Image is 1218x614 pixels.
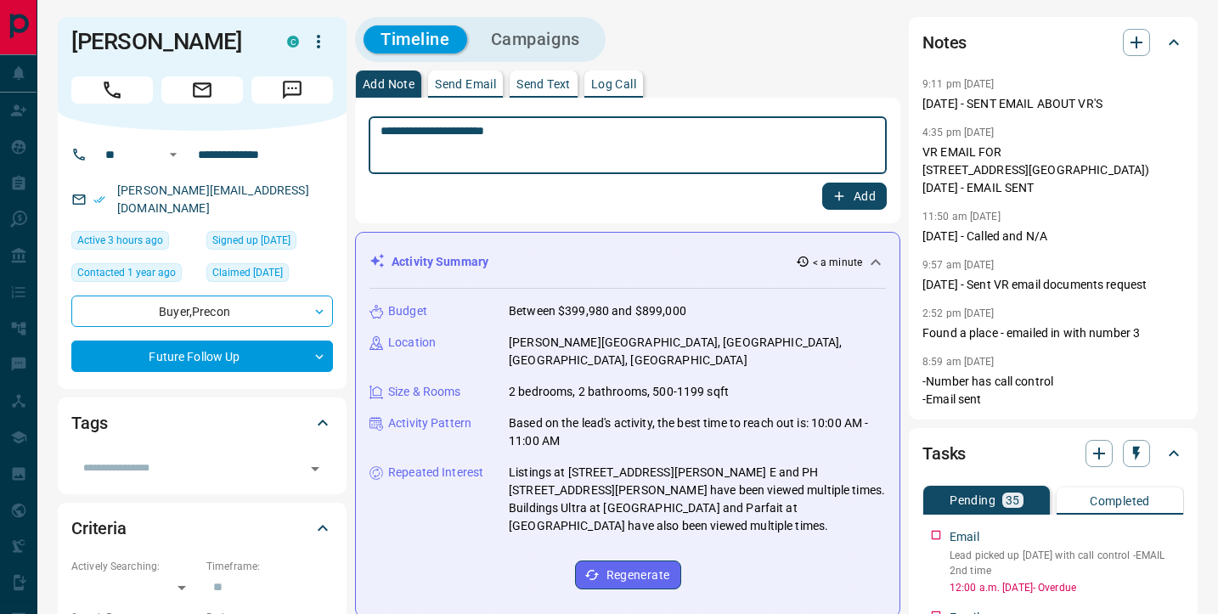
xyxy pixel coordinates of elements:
[922,324,1184,342] p: Found a place - emailed in with number 3
[509,302,686,320] p: Between $399,980 and $899,000
[922,127,995,138] p: 4:35 pm [DATE]
[71,76,153,104] span: Call
[303,457,327,481] button: Open
[922,29,967,56] h2: Notes
[71,515,127,542] h2: Criteria
[77,232,163,249] span: Active 3 hours ago
[364,25,467,54] button: Timeline
[435,78,496,90] p: Send Email
[922,276,1184,294] p: [DATE] - Sent VR email documents request
[71,231,198,255] div: Wed Aug 13 2025
[474,25,597,54] button: Campaigns
[206,263,333,287] div: Mon Nov 01 2021
[950,548,1184,578] p: Lead picked up [DATE] with call control -EMAIL 2nd time
[388,414,471,432] p: Activity Pattern
[71,341,333,372] div: Future Follow Up
[71,263,198,287] div: Sun Jun 09 2024
[117,183,309,215] a: [PERSON_NAME][EMAIL_ADDRESS][DOMAIN_NAME]
[206,559,333,574] p: Timeframe:
[950,580,1184,595] p: 12:00 a.m. [DATE] - Overdue
[77,264,176,281] span: Contacted 1 year ago
[813,255,862,270] p: < a minute
[922,78,995,90] p: 9:11 pm [DATE]
[1006,494,1020,506] p: 35
[922,356,995,368] p: 8:59 am [DATE]
[212,264,283,281] span: Claimed [DATE]
[509,383,729,401] p: 2 bedrooms, 2 bathrooms, 500-1199 sqft
[71,409,107,437] h2: Tags
[922,259,995,271] p: 9:57 am [DATE]
[922,211,1001,223] p: 11:50 am [DATE]
[922,95,1184,113] p: [DATE] - SENT EMAIL ABOUT VR'S
[392,253,488,271] p: Activity Summary
[388,464,483,482] p: Repeated Interest
[922,22,1184,63] div: Notes
[516,78,571,90] p: Send Text
[950,494,995,506] p: Pending
[71,559,198,574] p: Actively Searching:
[363,78,414,90] p: Add Note
[509,464,886,535] p: Listings at [STREET_ADDRESS][PERSON_NAME] E and PH [STREET_ADDRESS][PERSON_NAME] have been viewed...
[922,440,966,467] h2: Tasks
[509,334,886,369] p: [PERSON_NAME][GEOGRAPHIC_DATA], [GEOGRAPHIC_DATA], [GEOGRAPHIC_DATA], [GEOGRAPHIC_DATA]
[369,246,886,278] div: Activity Summary< a minute
[161,76,243,104] span: Email
[1090,495,1150,507] p: Completed
[206,231,333,255] div: Sun Oct 31 2021
[922,228,1184,245] p: [DATE] - Called and N/A
[922,144,1184,197] p: VR EMAIL FOR [STREET_ADDRESS][GEOGRAPHIC_DATA]) [DATE] - EMAIL SENT
[922,433,1184,474] div: Tasks
[822,183,887,210] button: Add
[922,373,1184,408] p: -Number has call control -Email sent
[922,307,995,319] p: 2:52 pm [DATE]
[71,508,333,549] div: Criteria
[388,383,461,401] p: Size & Rooms
[71,403,333,443] div: Tags
[71,296,333,327] div: Buyer , Precon
[950,528,979,546] p: Email
[212,232,290,249] span: Signed up [DATE]
[287,36,299,48] div: condos.ca
[575,560,681,589] button: Regenerate
[163,144,183,165] button: Open
[388,302,427,320] p: Budget
[71,28,262,55] h1: [PERSON_NAME]
[93,194,105,206] svg: Email Verified
[251,76,333,104] span: Message
[591,78,636,90] p: Log Call
[388,334,436,352] p: Location
[509,414,886,450] p: Based on the lead's activity, the best time to reach out is: 10:00 AM - 11:00 AM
